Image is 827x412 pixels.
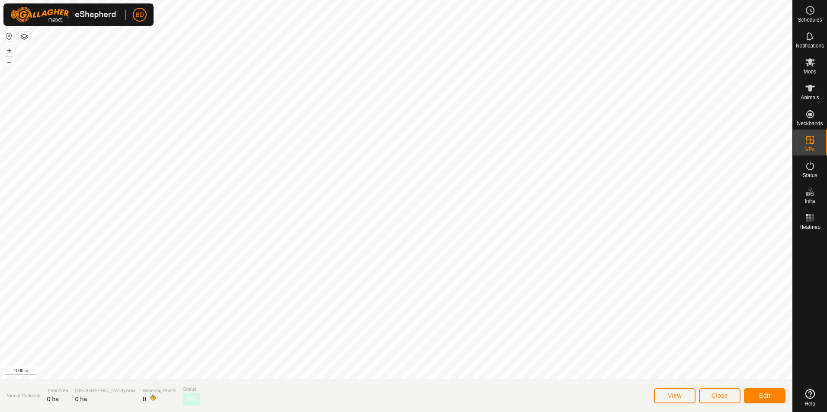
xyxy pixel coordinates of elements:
span: Off [186,395,195,404]
span: Status [183,386,200,393]
span: Status [802,173,817,178]
button: – [4,57,14,67]
button: + [4,45,14,56]
span: Help [805,401,815,406]
span: Edit [759,392,770,399]
span: Virtual Paddock [7,392,40,399]
img: Gallagher Logo [10,7,119,22]
span: Heatmap [799,225,821,230]
span: Notifications [796,43,824,48]
span: Neckbands [797,121,823,126]
span: 0 ha [47,396,59,402]
span: [GEOGRAPHIC_DATA] Area [75,387,136,394]
span: 0 [143,396,146,402]
span: BD [135,10,144,19]
button: Map Layers [19,32,29,42]
a: Privacy Policy [362,368,394,376]
span: Close [712,392,728,399]
button: Reset Map [4,31,14,41]
a: Help [793,386,827,410]
button: View [654,388,696,403]
span: Mobs [804,69,816,74]
span: View [668,392,682,399]
button: Close [699,388,740,403]
span: Watering Points [143,387,176,394]
span: VPs [805,147,814,152]
span: Total Area [47,387,68,394]
span: Infra [805,199,815,204]
span: Schedules [798,17,822,22]
button: Edit [744,388,785,403]
span: 0 ha [75,396,87,402]
span: Animals [801,95,819,100]
a: Contact Us [405,368,430,376]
